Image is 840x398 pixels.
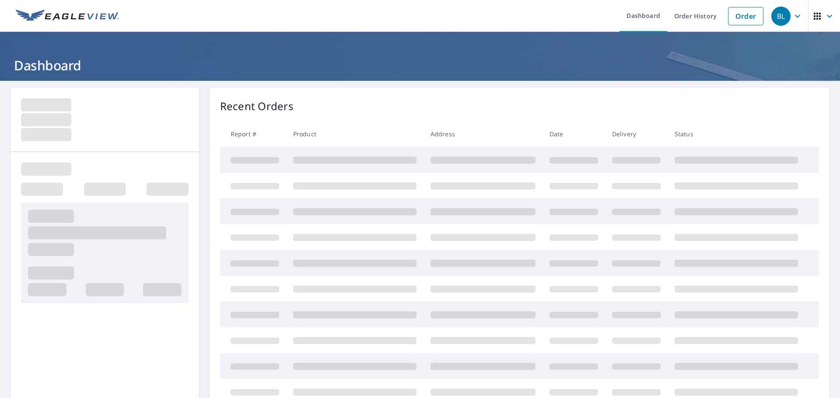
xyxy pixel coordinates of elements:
[423,121,542,147] th: Address
[286,121,423,147] th: Product
[10,56,829,74] h1: Dashboard
[728,7,763,25] a: Order
[16,10,119,23] img: EV Logo
[605,121,668,147] th: Delivery
[220,121,286,147] th: Report #
[220,98,294,114] p: Recent Orders
[542,121,605,147] th: Date
[668,121,805,147] th: Status
[771,7,791,26] div: BL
